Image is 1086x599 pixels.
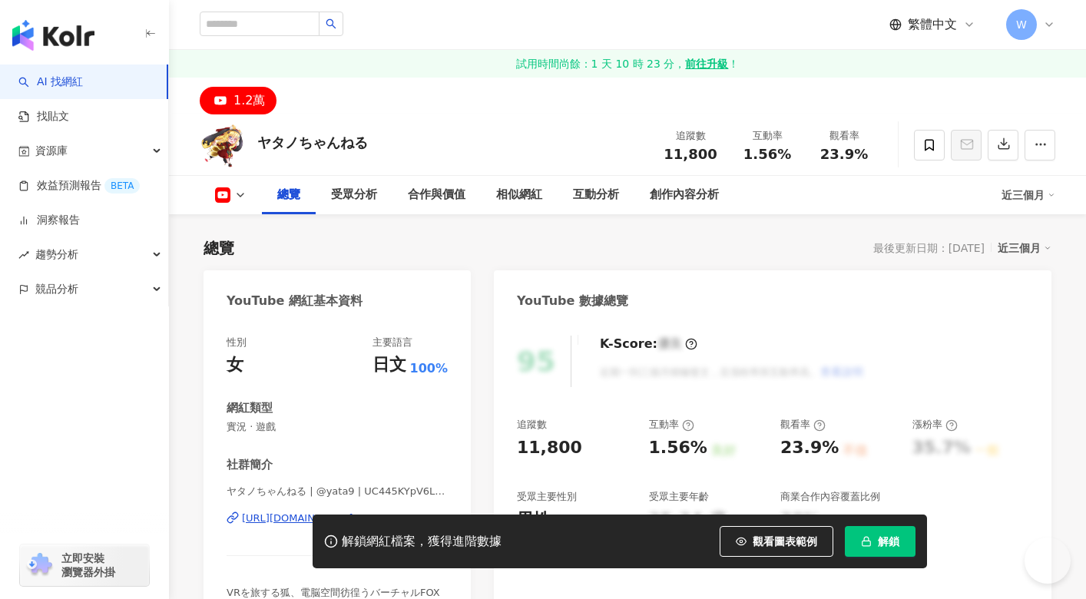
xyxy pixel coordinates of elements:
div: 網紅類型 [227,400,273,416]
span: 1.56% [743,147,791,162]
div: 追蹤數 [517,418,547,432]
div: 男性 [517,508,551,532]
button: 解鎖 [845,526,915,557]
a: 洞察報告 [18,213,80,228]
a: searchAI 找網紅 [18,74,83,90]
div: 商業合作內容覆蓋比例 [780,490,880,504]
div: 互動分析 [573,186,619,204]
div: 合作與價值 [408,186,465,204]
span: 11,800 [664,146,717,162]
span: W [1016,16,1027,33]
div: 女 [227,353,243,377]
div: 觀看率 [780,418,826,432]
div: 創作內容分析 [650,186,719,204]
div: 受眾主要性別 [517,490,577,504]
img: chrome extension [25,553,55,577]
div: K-Score : [600,336,697,352]
a: chrome extension立即安裝 瀏覽器外掛 [20,544,149,586]
div: 總覽 [277,186,300,204]
a: 試用時間尚餘：1 天 10 時 23 分，前往升級！ [169,50,1086,78]
div: 追蹤數 [661,128,720,144]
div: 1.2萬 [233,90,265,111]
a: 找貼文 [18,109,69,124]
div: ヤタノちゃんねる [257,133,368,152]
img: KOL Avatar [200,122,246,168]
span: 觀看圖表範例 [753,535,817,548]
img: logo [12,20,94,51]
span: 競品分析 [35,272,78,306]
div: 性別 [227,336,247,349]
div: 互動率 [738,128,796,144]
span: 資源庫 [35,134,68,168]
div: 相似網紅 [496,186,542,204]
div: 最後更新日期：[DATE] [873,242,985,254]
div: [URL][DOMAIN_NAME] [242,511,353,525]
a: 效益預測報告BETA [18,178,140,194]
div: 社群簡介 [227,457,273,473]
div: YouTube 網紅基本資料 [227,293,363,309]
div: 主要語言 [372,336,412,349]
button: 1.2萬 [200,87,276,114]
div: 受眾主要年齡 [649,490,709,504]
span: 繁體中文 [908,16,957,33]
div: 受眾分析 [331,186,377,204]
div: 日文 [372,353,406,377]
span: 趨勢分析 [35,237,78,272]
span: 立即安裝 瀏覽器外掛 [61,551,115,579]
div: 1.56% [649,436,707,460]
span: 解鎖 [878,535,899,548]
div: 23.9% [780,436,839,460]
div: YouTube 數據總覽 [517,293,628,309]
span: 100% [410,360,448,377]
div: 觀看率 [815,128,873,144]
div: 解鎖網紅檔案，獲得進階數據 [342,534,502,550]
div: 近三個月 [998,238,1051,258]
div: 11,800 [517,436,582,460]
div: 漲粉率 [912,418,958,432]
div: 總覽 [204,237,234,259]
span: search [326,18,336,29]
button: 觀看圖表範例 [720,526,833,557]
div: 近三個月 [1002,183,1055,207]
div: 互動率 [649,418,694,432]
a: [URL][DOMAIN_NAME] [227,511,448,525]
strong: 前往升級 [685,56,728,71]
span: ヤタノちゃんねる | @yata9 | UC445KYpV6LR1EtbpRU4rmbg [227,485,448,498]
span: 23.9% [820,147,868,162]
span: rise [18,250,29,260]
span: 實況 · 遊戲 [227,420,448,434]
